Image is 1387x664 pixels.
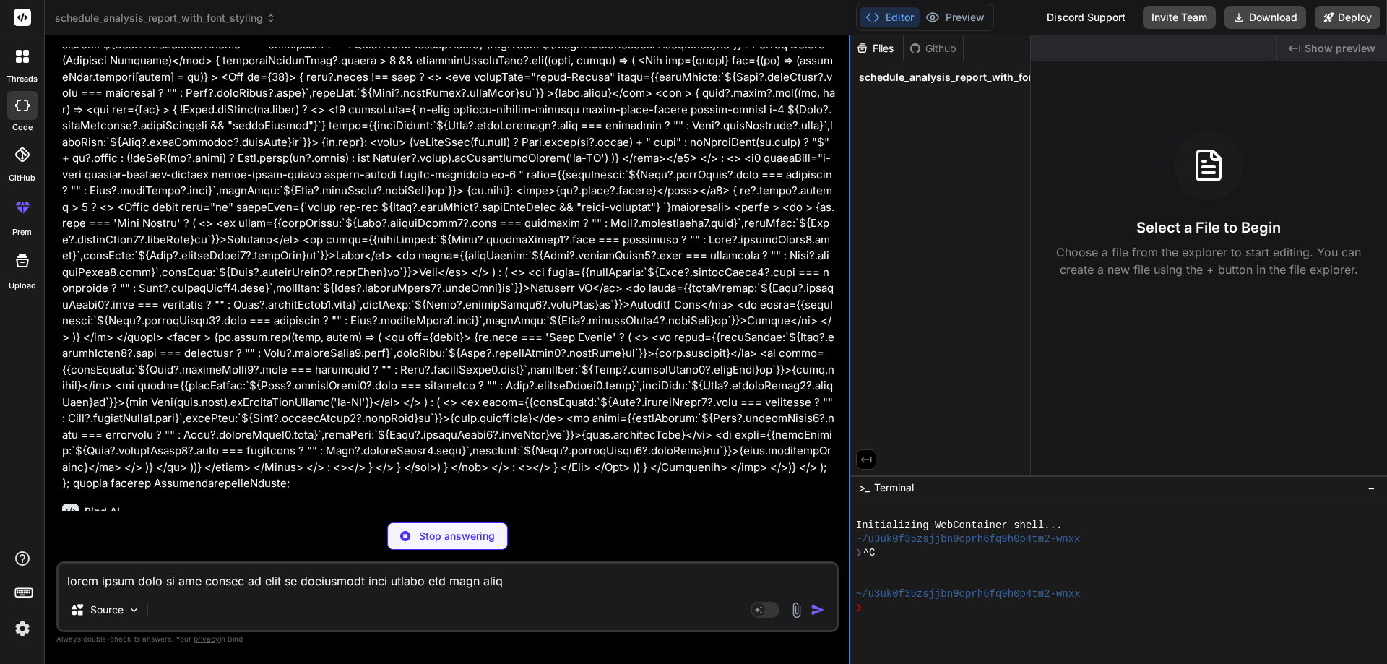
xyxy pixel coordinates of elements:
div: Files [850,41,903,56]
button: Preview [920,7,990,27]
button: − [1365,476,1378,499]
p: Stop answering [419,529,495,543]
h3: Select a File to Begin [1136,217,1281,238]
img: settings [10,616,35,641]
label: prem [12,226,32,238]
p: Choose a file from the explorer to start editing. You can create a new file using the + button in... [1047,243,1370,278]
span: ^C [863,546,875,560]
button: Deploy [1315,6,1380,29]
label: code [12,121,33,134]
button: Invite Team [1143,6,1216,29]
span: ~/u3uk0f35zsjjbn9cprh6fq9h0p4tm2-wnxx [856,587,1081,601]
p: Source [90,603,124,617]
span: ❯ [856,546,863,560]
button: Editor [860,7,920,27]
img: attachment [788,602,805,618]
span: ❯ [856,601,863,615]
img: icon [811,603,825,617]
span: ~/u3uk0f35zsjjbn9cprh6fq9h0p4tm2-wnxx [856,533,1081,546]
p: Always double-check its answers. Your in Bind [56,632,839,646]
span: schedule_analysis_report_with_font_styling [859,70,1078,85]
button: Download [1224,6,1306,29]
span: schedule_analysis_report_with_font_styling [55,11,276,25]
span: Show preview [1305,41,1375,56]
span: >_ [859,480,870,495]
span: privacy [194,634,220,643]
h6: Bind AI [85,504,120,519]
div: Discord Support [1038,6,1134,29]
label: Upload [9,280,36,292]
label: GitHub [9,172,35,184]
label: threads [7,73,38,85]
span: − [1367,480,1375,495]
span: Initializing WebContainer shell... [856,519,1063,533]
img: Pick Models [128,604,140,616]
div: Github [904,41,963,56]
span: Terminal [874,480,914,495]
